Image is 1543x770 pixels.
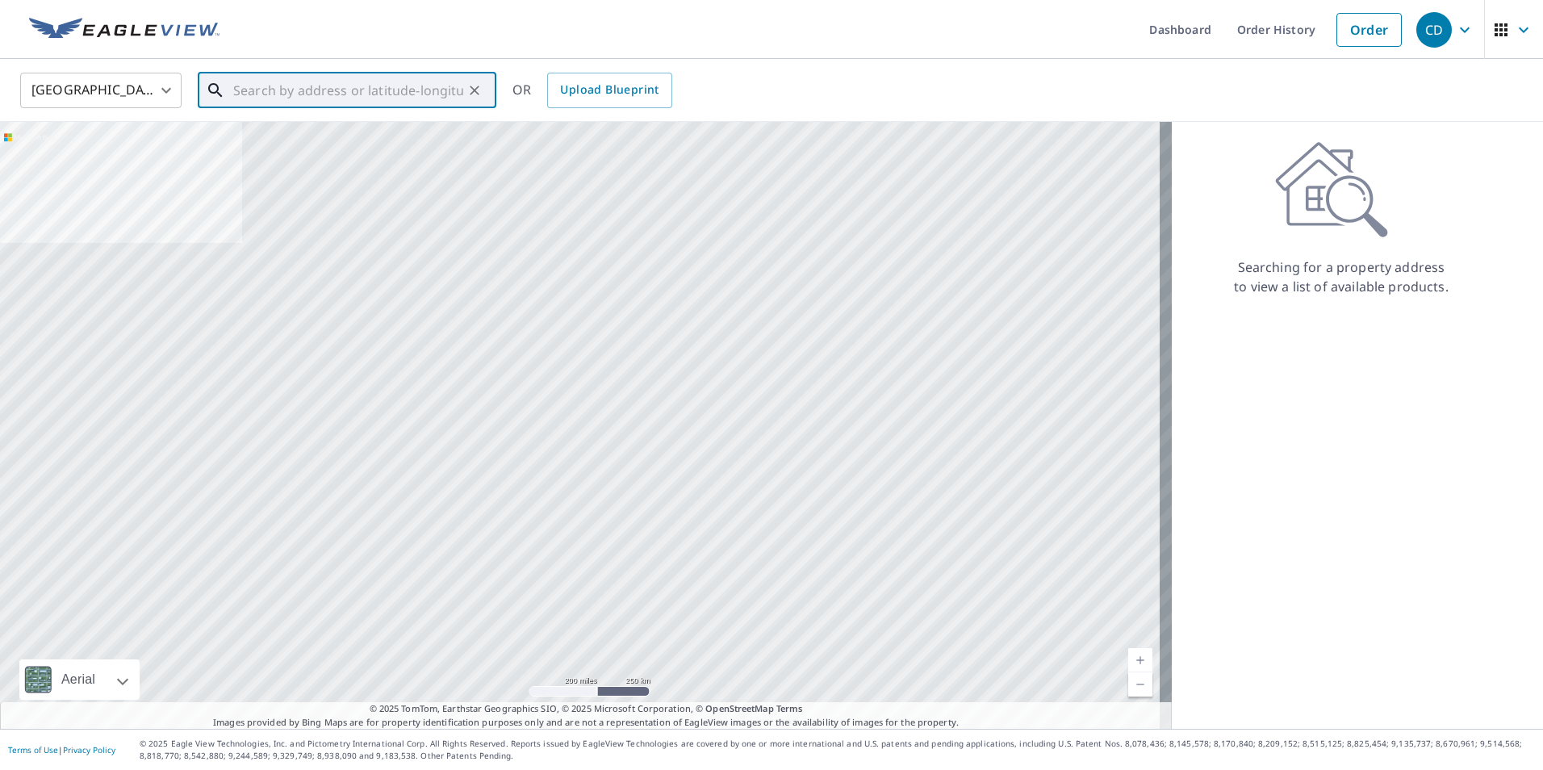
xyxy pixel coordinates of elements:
span: © 2025 TomTom, Earthstar Geographics SIO, © 2025 Microsoft Corporation, © [370,702,803,716]
span: Upload Blueprint [560,80,659,100]
div: OR [512,73,672,108]
div: Aerial [19,659,140,700]
p: Searching for a property address to view a list of available products. [1233,257,1449,296]
a: Terms of Use [8,744,58,755]
div: [GEOGRAPHIC_DATA] [20,68,182,113]
input: Search by address or latitude-longitude [233,68,463,113]
div: Aerial [56,659,100,700]
a: Current Level 5, Zoom Out [1128,672,1152,697]
a: Terms [776,702,803,714]
p: © 2025 Eagle View Technologies, Inc. and Pictometry International Corp. All Rights Reserved. Repo... [140,738,1535,762]
img: EV Logo [29,18,220,42]
a: Privacy Policy [63,744,115,755]
div: CD [1416,12,1452,48]
a: Current Level 5, Zoom In [1128,648,1152,672]
p: | [8,745,115,755]
a: Upload Blueprint [547,73,671,108]
button: Clear [463,79,486,102]
a: OpenStreetMap [705,702,773,714]
a: Order [1336,13,1402,47]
